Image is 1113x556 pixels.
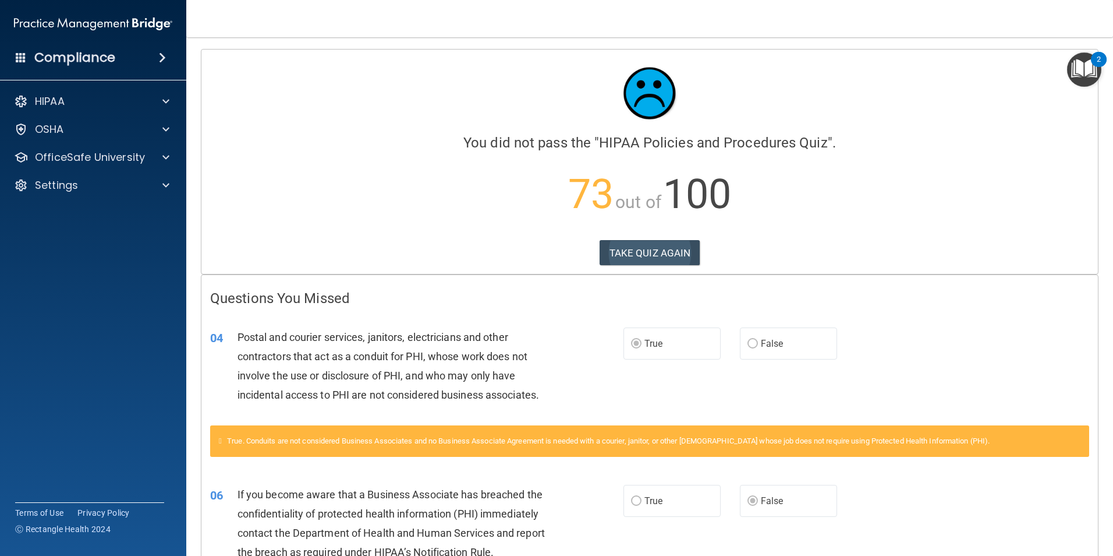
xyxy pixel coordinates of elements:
span: False [761,338,784,349]
span: out of [615,192,661,212]
p: OSHA [35,122,64,136]
span: 04 [210,331,223,345]
span: Postal and courier services, janitors, electricians and other contractors that act as a conduit f... [238,331,539,402]
a: OSHA [14,122,169,136]
img: sad_face.ecc698e2.jpg [615,58,685,128]
span: HIPAA Policies and Procedures Quiz [599,135,827,151]
input: False [747,497,758,506]
span: Ⓒ Rectangle Health 2024 [15,523,111,535]
h4: Compliance [34,50,115,66]
h4: Questions You Missed [210,291,1089,306]
a: HIPAA [14,94,169,108]
div: 2 [1097,59,1101,75]
p: OfficeSafe University [35,150,145,164]
input: False [747,340,758,349]
img: PMB logo [14,12,172,36]
span: 100 [663,170,731,218]
p: Settings [35,178,78,192]
button: TAKE QUIZ AGAIN [600,240,700,266]
a: Privacy Policy [77,507,130,519]
span: False [761,495,784,506]
a: Terms of Use [15,507,63,519]
span: True [644,338,662,349]
span: 73 [568,170,614,218]
h4: You did not pass the " ". [210,135,1089,150]
p: HIPAA [35,94,65,108]
a: OfficeSafe University [14,150,169,164]
input: True [631,497,641,506]
span: 06 [210,488,223,502]
span: True. Conduits are not considered Business Associates and no Business Associate Agreement is need... [227,437,990,445]
input: True [631,340,641,349]
iframe: Drift Widget Chat Controller [1055,476,1099,520]
a: Settings [14,178,169,192]
button: Open Resource Center, 2 new notifications [1067,52,1101,87]
span: True [644,495,662,506]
